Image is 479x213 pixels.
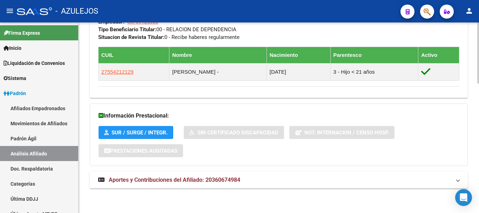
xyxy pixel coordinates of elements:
h3: Información Prestacional: [99,111,459,121]
th: Nacimiento [267,47,330,63]
mat-expansion-panel-header: Aportes y Contribuciones del Afiliado: 20360674984 [90,172,468,188]
strong: Situacion de Revista Titular: [98,34,164,40]
span: Inicio [4,44,21,52]
button: Prestaciones Auditadas [99,144,183,157]
span: - AZULEJOS [55,4,98,19]
span: Aportes y Contribuciones del Afiliado: 20360674984 [109,177,240,183]
span: Sin Certificado Discapacidad [197,129,278,136]
span: Firma Express [4,29,40,37]
span: 00 - RELACION DE DEPENDENCIA [98,26,236,33]
th: Nombre [169,47,267,63]
mat-icon: person [465,7,473,15]
span: Not. Internacion / Censo Hosp. [304,129,389,136]
span: 0 - Recibe haberes regularmente [98,34,239,40]
span: SUR / SURGE / INTEGR. [112,129,168,136]
button: Not. Internacion / Censo Hosp. [289,126,394,139]
td: [PERSON_NAME] - [169,63,267,80]
button: Sin Certificado Discapacidad [184,126,284,139]
span: 27554212129 [101,69,134,75]
td: [DATE] [267,63,330,80]
span: Liquidación de Convenios [4,59,65,67]
div: Open Intercom Messenger [455,189,472,206]
th: CUIL [99,47,169,63]
span: Padrón [4,89,26,97]
span: Prestaciones Auditadas [110,148,177,154]
button: SUR / SURGE / INTEGR. [99,126,173,139]
strong: Empleador: [98,19,124,25]
th: Parentesco [330,47,418,63]
th: Activo [418,47,459,63]
span: 30709125008 [127,19,158,25]
strong: Tipo Beneficiario Titular: [98,26,156,33]
span: Sistema [4,74,26,82]
mat-icon: menu [6,7,14,15]
td: 3 - Hijo < 21 años [330,63,418,80]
